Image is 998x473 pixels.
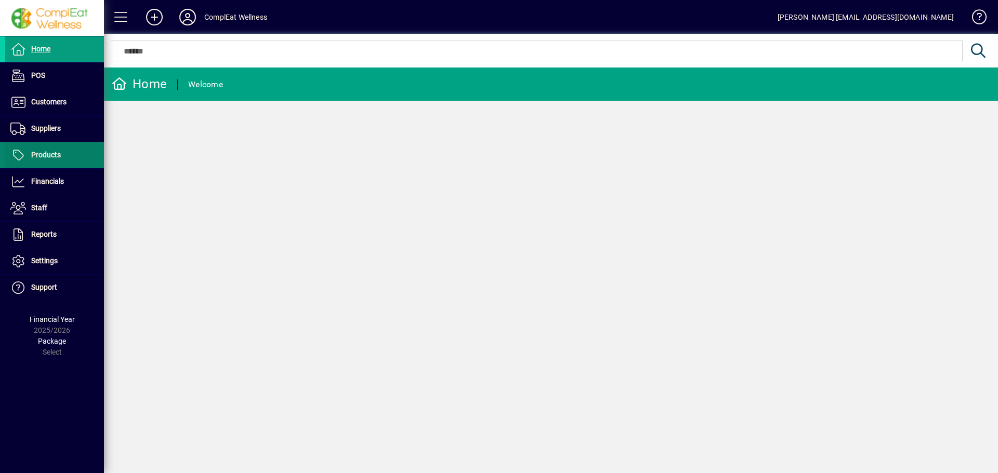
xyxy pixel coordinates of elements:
a: Financials [5,169,104,195]
a: Suppliers [5,116,104,142]
span: Staff [31,204,47,212]
a: Staff [5,195,104,221]
a: POS [5,63,104,89]
button: Profile [171,8,204,26]
span: Financials [31,177,64,185]
span: Home [31,45,50,53]
a: Products [5,142,104,168]
span: Suppliers [31,124,61,132]
span: Products [31,151,61,159]
span: Financial Year [30,315,75,323]
span: Package [38,337,66,345]
span: Support [31,283,57,291]
a: Knowledge Base [964,2,985,36]
a: Customers [5,89,104,115]
span: Settings [31,256,58,265]
span: POS [31,71,45,79]
div: Home [112,76,167,92]
a: Support [5,275,104,301]
div: Welcome [188,76,223,93]
div: [PERSON_NAME] [EMAIL_ADDRESS][DOMAIN_NAME] [778,9,954,25]
span: Customers [31,98,67,106]
span: Reports [31,230,57,238]
a: Reports [5,222,104,248]
button: Add [138,8,171,26]
div: ComplEat Wellness [204,9,267,25]
a: Settings [5,248,104,274]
